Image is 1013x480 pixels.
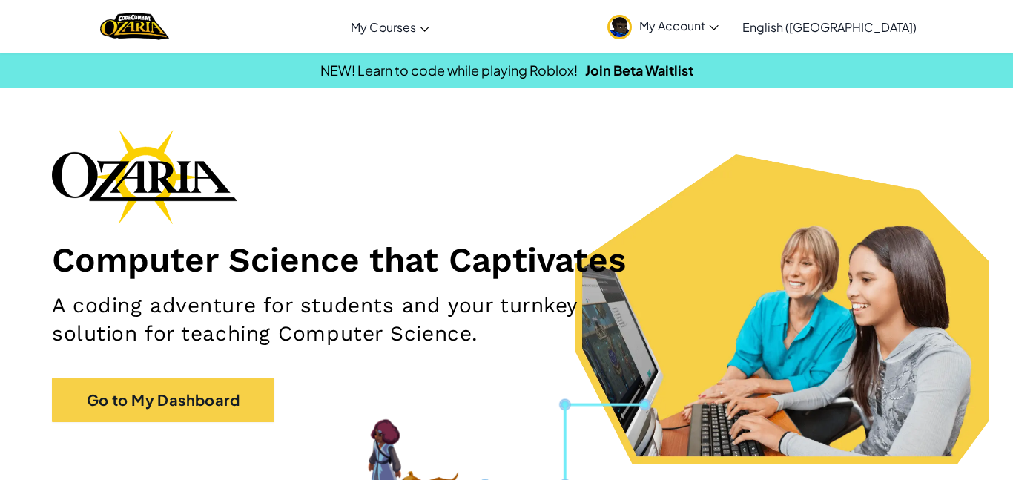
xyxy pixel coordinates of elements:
h1: Computer Science that Captivates [52,239,961,280]
h2: A coding adventure for students and your turnkey solution for teaching Computer Science. [52,292,661,348]
a: English ([GEOGRAPHIC_DATA]) [735,7,924,47]
img: Ozaria branding logo [52,129,237,224]
a: My Account [600,3,726,50]
a: My Courses [343,7,437,47]
img: avatar [607,15,632,39]
span: My Account [639,18,719,33]
span: English ([GEOGRAPHIC_DATA]) [742,19,917,35]
span: My Courses [351,19,416,35]
a: Ozaria by CodeCombat logo [100,11,169,42]
a: Go to My Dashboard [52,378,274,422]
img: Home [100,11,169,42]
span: NEW! Learn to code while playing Roblox! [320,62,578,79]
a: Join Beta Waitlist [585,62,693,79]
